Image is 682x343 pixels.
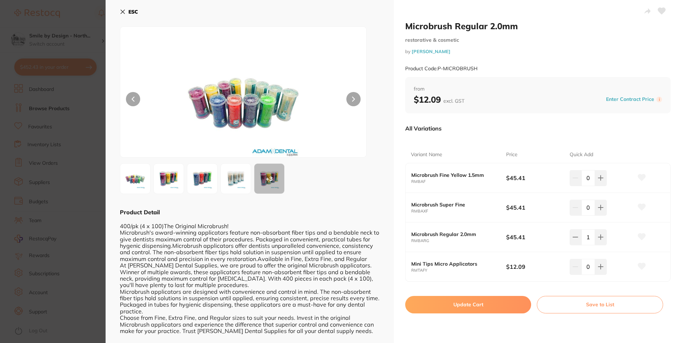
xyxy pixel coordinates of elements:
img: Uk9CUlVTSC5qcGc [122,166,148,191]
button: Enter Contract Price [604,96,656,103]
button: ESC [120,6,138,18]
img: Ry5qcGc [189,166,215,191]
img: Ri5qcGc [223,166,249,191]
small: RMBAF [411,179,506,184]
b: Microbrush Regular 2.0mm [411,231,497,237]
div: 400/pk (4 x 100)The Original Microbrush! Microbrush's award-winning applicators feature non-absor... [120,216,380,341]
b: $12.09 [506,263,563,271]
button: Update Cart [405,296,531,313]
b: Mini Tips Micro Applicators [411,261,497,267]
b: Product Detail [120,209,160,216]
button: +3 [254,163,285,194]
p: Quick Add [570,151,593,158]
small: RMBARG [411,239,506,243]
span: excl. GST [443,98,464,104]
b: Microbrush Fine Yellow 1.5mm [411,172,497,178]
button: Save to List [537,296,663,313]
b: $12.09 [414,94,464,105]
h2: Microbrush Regular 2.0mm [405,21,671,31]
small: by [405,49,671,54]
small: Product Code: P-MICROBRUSH [405,66,478,72]
a: [PERSON_NAME] [412,48,451,54]
small: RMTAFY [411,268,506,273]
b: Microbrush Super Fine [411,202,497,208]
img: LmpwZw [156,166,182,191]
p: Price [506,151,518,158]
b: ESC [128,9,138,15]
div: + 3 [254,164,284,194]
p: Variant Name [411,151,442,158]
img: Uk9CUlVTSC5qcGc [169,45,317,157]
small: RMBAXF [411,209,506,214]
label: i [656,97,662,102]
b: $45.41 [506,233,563,241]
b: $45.41 [506,174,563,182]
small: restorative & cosmetic [405,37,671,43]
b: $45.41 [506,204,563,211]
span: from [414,86,662,93]
p: All Variations [405,125,442,132]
